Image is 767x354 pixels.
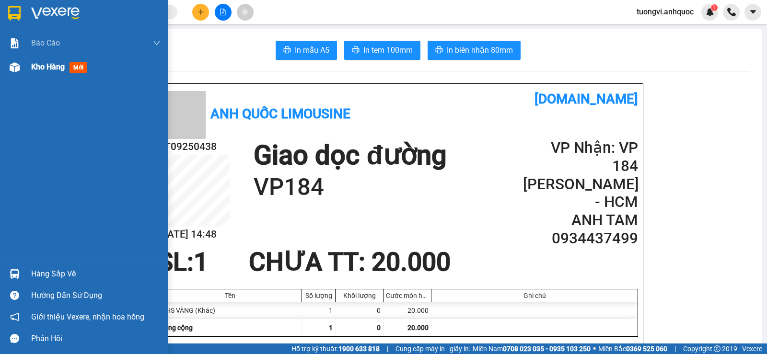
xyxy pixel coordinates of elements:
[158,247,194,277] span: SL:
[215,4,232,21] button: file-add
[395,343,470,354] span: Cung cấp máy in - giấy in:
[503,345,591,353] strong: 0708 023 035 - 0935 103 250
[523,211,638,229] h2: ANH TAM
[31,267,161,281] div: Hàng sắp về
[523,139,638,211] h2: VP Nhận: VP 184 [PERSON_NAME] - HCM
[727,8,736,16] img: phone-icon
[447,44,513,56] span: In biên nhận 80mm
[237,4,254,21] button: aim
[283,46,291,55] span: printer
[329,324,333,331] span: 1
[210,106,350,122] b: Anh Quốc Limousine
[434,292,635,299] div: Ghi chú
[352,46,360,55] span: printer
[242,9,248,15] span: aim
[706,8,714,16] img: icon-new-feature
[712,4,716,11] span: 1
[338,345,380,353] strong: 1900 633 818
[158,302,302,319] div: 1 HS VÀNG (Khác)
[714,345,721,352] span: copyright
[629,6,701,18] span: tuongvi.anhquoc
[194,247,208,277] span: 1
[5,52,66,73] li: VP VP 108 [PERSON_NAME]
[407,324,429,331] span: 20.000
[593,347,596,351] span: ⚪️
[304,292,333,299] div: Số lượng
[363,44,413,56] span: In tem 100mm
[344,41,420,60] button: printerIn tem 100mm
[31,331,161,346] div: Phản hồi
[276,41,337,60] button: printerIn mẫu A5
[535,91,638,107] b: [DOMAIN_NAME]
[711,4,718,11] sup: 1
[8,6,21,21] img: logo-vxr
[10,38,20,48] img: solution-icon
[161,292,299,299] div: Tên
[10,269,20,279] img: warehouse-icon
[295,44,329,56] span: In mẫu A5
[749,8,757,16] span: caret-down
[70,62,87,73] span: mới
[31,37,60,49] span: Báo cáo
[31,62,65,71] span: Kho hàng
[5,5,139,41] li: Anh Quốc Limousine
[674,343,676,354] span: |
[383,302,431,319] div: 20.000
[254,139,446,172] h1: Giao dọc đường
[387,343,388,354] span: |
[192,4,209,21] button: plus
[386,292,429,299] div: Cước món hàng
[31,311,144,323] span: Giới thiệu Vexere, nhận hoa hồng
[158,227,230,242] h2: [DATE] 14:48
[161,324,193,331] span: Tổng cộng
[523,229,638,248] h2: 0934437499
[626,345,667,353] strong: 0369 525 060
[10,291,19,300] span: question-circle
[66,52,128,83] li: VP VP 184 [PERSON_NAME] - HCM
[291,343,380,354] span: Hỗ trợ kỹ thuật:
[377,324,381,331] span: 0
[198,9,204,15] span: plus
[10,334,19,343] span: message
[473,343,591,354] span: Miền Nam
[158,139,230,155] h2: VT09250438
[254,172,446,203] h1: VP184
[31,288,161,303] div: Hướng dẫn sử dụng
[10,62,20,72] img: warehouse-icon
[435,46,443,55] span: printer
[598,343,667,354] span: Miền Bắc
[336,302,383,319] div: 0
[243,248,456,276] div: CHƯA TT : 20.000
[428,41,521,60] button: printerIn biên nhận 80mm
[10,312,19,321] span: notification
[153,39,161,47] span: down
[744,4,761,21] button: caret-down
[220,9,226,15] span: file-add
[302,302,336,319] div: 1
[338,292,381,299] div: Khối lượng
